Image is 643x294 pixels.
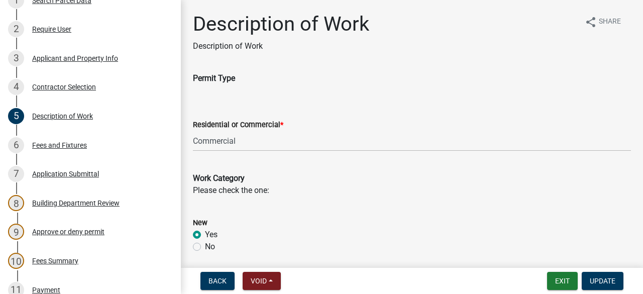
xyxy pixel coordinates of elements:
[251,277,267,285] span: Void
[193,220,207,227] label: New
[32,170,99,177] div: Application Submittal
[193,173,245,183] b: Work Category
[193,12,369,36] h1: Description of Work
[8,79,24,95] div: 4
[8,195,24,211] div: 8
[8,108,24,124] div: 5
[599,16,621,28] span: Share
[8,137,24,153] div: 6
[32,257,78,264] div: Fees Summary
[32,55,118,62] div: Applicant and Property Info
[193,160,631,197] div: Please check the one:
[8,21,24,37] div: 2
[8,50,24,66] div: 3
[8,253,24,269] div: 10
[243,272,281,290] button: Void
[205,229,218,241] label: Yes
[193,122,283,129] label: Residential or Commercial
[8,166,24,182] div: 7
[8,224,24,240] div: 9
[585,16,597,28] i: share
[200,272,235,290] button: Back
[32,142,87,149] div: Fees and Fixtures
[32,200,120,207] div: Building Department Review
[590,277,615,285] span: Update
[193,73,235,83] b: Permit Type
[193,40,369,52] p: Description of Work
[208,277,227,285] span: Back
[32,228,104,235] div: Approve or deny permit
[32,286,60,293] div: Payment
[205,241,215,253] label: No
[582,272,623,290] button: Update
[547,272,578,290] button: Exit
[32,113,93,120] div: Description of Work
[32,83,96,90] div: Contractor Selection
[577,12,629,32] button: shareShare
[32,26,71,33] div: Require User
